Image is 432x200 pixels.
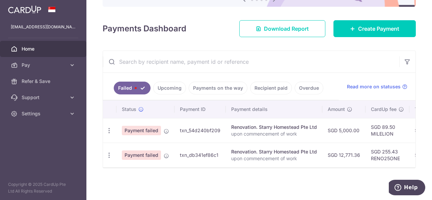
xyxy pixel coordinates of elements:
span: Read more on statuses [347,83,401,90]
span: Status [122,106,136,113]
a: Create Payment [333,20,416,37]
td: SGD 5,000.00 [322,118,366,143]
span: Create Payment [358,25,399,33]
th: Payment ID [174,101,226,118]
span: Refer & Save [22,78,66,85]
span: Download Report [264,25,309,33]
a: Read more on statuses [347,83,407,90]
p: [EMAIL_ADDRESS][DOMAIN_NAME] [11,24,76,30]
div: Renovation. Starry Homestead Pte Ltd [231,148,317,155]
iframe: Opens a widget where you can find more information [389,180,425,197]
a: Payments on the way [189,82,247,94]
h4: Payments Dashboard [103,23,186,35]
span: Amount [328,106,345,113]
td: txn_db341ef86c1 [174,143,226,167]
td: SGD 12,771.36 [322,143,366,167]
span: Pay [22,62,66,68]
a: Recipient paid [250,82,292,94]
span: Support [22,94,66,101]
th: Payment details [226,101,322,118]
td: txn_54d240bf209 [174,118,226,143]
span: CardUp fee [371,106,397,113]
span: Home [22,46,66,52]
td: SGD 89.50 MILELION [366,118,409,143]
a: Failed [114,82,151,94]
span: Payment failed [122,126,161,135]
p: upon commencement of work [231,131,317,137]
span: Settings [22,110,66,117]
img: CardUp [8,5,41,13]
div: Renovation. Starry Homestead Pte Ltd [231,124,317,131]
a: Upcoming [153,82,186,94]
a: Download Report [239,20,325,37]
span: Payment failed [122,150,161,160]
input: Search by recipient name, payment id or reference [103,51,399,73]
p: upon commencement of work [231,155,317,162]
a: Overdue [295,82,323,94]
td: SGD 255.43 RENO25ONE [366,143,409,167]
